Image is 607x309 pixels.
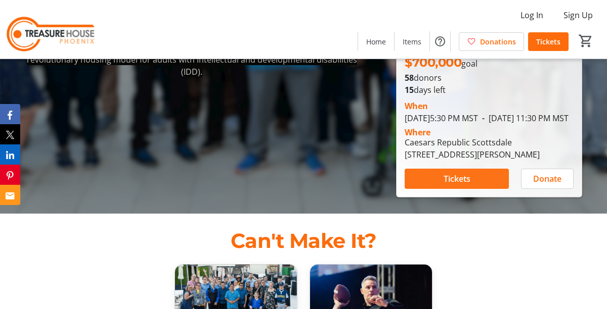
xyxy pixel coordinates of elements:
[405,72,414,83] b: 58
[405,100,428,112] div: When
[403,36,421,47] span: Items
[521,9,543,21] span: Log In
[444,173,470,185] span: Tickets
[405,113,478,124] span: [DATE] 5:30 PM MST
[430,31,450,51] button: Help
[405,169,509,189] button: Tickets
[533,173,561,185] span: Donate
[27,42,358,77] span: , and support a revolutionary housing model for adults with intellectual and developmental disabi...
[405,128,430,136] div: Where
[459,32,524,51] a: Donations
[405,148,540,161] div: [STREET_ADDRESS][PERSON_NAME]
[478,113,489,124] span: -
[358,32,394,51] a: Home
[521,169,574,189] button: Donate
[478,113,569,124] span: [DATE] 11:30 PM MST
[405,84,414,95] span: 15
[395,32,429,51] a: Items
[528,32,569,51] a: Tickets
[405,55,461,70] span: $700,000
[6,4,96,55] img: Treasure House's Logo
[480,36,516,47] span: Donations
[405,54,478,72] p: goal
[405,72,574,84] p: donors
[563,9,593,21] span: Sign Up
[405,84,574,96] p: days left
[536,36,560,47] span: Tickets
[555,7,601,23] button: Sign Up
[577,32,595,50] button: Cart
[107,226,500,256] p: Can't Make It?
[405,136,540,148] div: Caesars Republic Scottsdale
[366,36,386,47] span: Home
[512,7,551,23] button: Log In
